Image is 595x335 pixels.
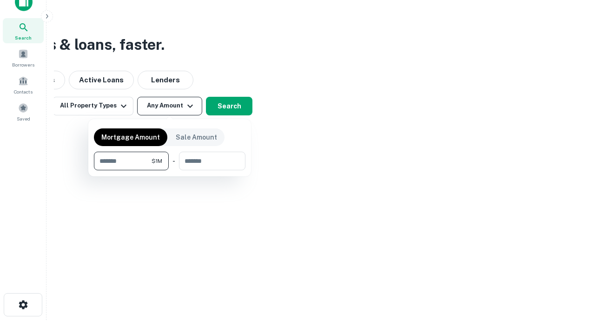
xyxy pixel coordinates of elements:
[172,152,175,170] div: -
[176,132,217,142] p: Sale Amount
[152,157,162,165] span: $1M
[101,132,160,142] p: Mortgage Amount
[549,261,595,305] iframe: Chat Widget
